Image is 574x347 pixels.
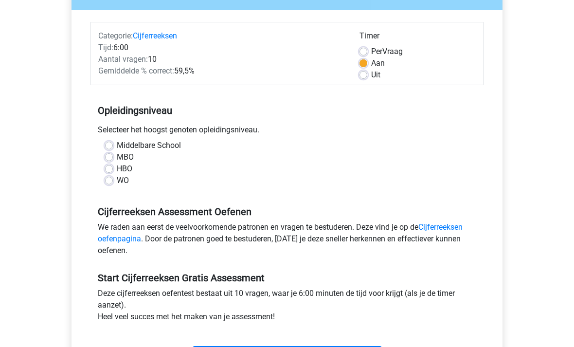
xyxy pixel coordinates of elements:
div: 6:00 [91,42,352,54]
label: Middelbare School [117,140,181,151]
label: HBO [117,163,132,175]
label: Aan [371,57,385,69]
label: WO [117,175,129,186]
span: Gemiddelde % correct: [98,66,174,75]
span: Tijd: [98,43,113,52]
span: Per [371,47,382,56]
span: Categorie: [98,31,133,40]
div: 10 [91,54,352,65]
div: 59,5% [91,65,352,77]
label: Vraag [371,46,403,57]
h5: Cijferreeksen Assessment Oefenen [98,206,476,218]
h5: Start Cijferreeksen Gratis Assessment [98,272,476,284]
label: Uit [371,69,380,81]
div: Deze cijferreeksen oefentest bestaat uit 10 vragen, waar je 6:00 minuten de tijd voor krijgt (als... [90,288,484,327]
h5: Opleidingsniveau [98,101,476,120]
div: Selecteer het hoogst genoten opleidingsniveau. [90,124,484,140]
span: Aantal vragen: [98,55,148,64]
label: MBO [117,151,134,163]
div: We raden aan eerst de veelvoorkomende patronen en vragen te bestuderen. Deze vind je op de . Door... [90,221,484,260]
div: Timer [359,30,476,46]
a: Cijferreeksen [133,31,177,40]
